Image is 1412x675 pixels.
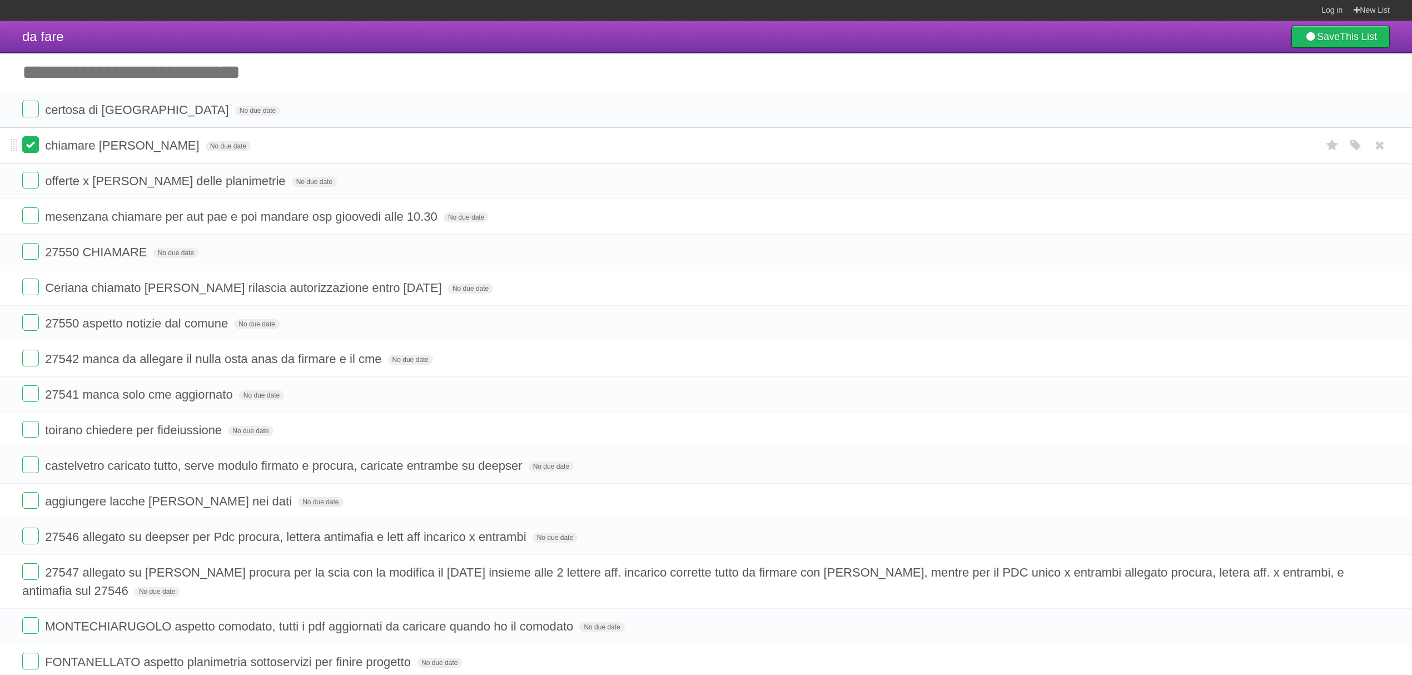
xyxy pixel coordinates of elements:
span: certosa di [GEOGRAPHIC_DATA] [45,103,232,117]
span: 27547 allegato su [PERSON_NAME] procura per la scia con la modifica il [DATE] insieme alle 2 lett... [22,565,1344,598]
span: castelvetro caricato tutto, serve modulo firmato e procura, caricate entrambe su deepser [45,459,525,473]
b: This List [1340,31,1377,42]
label: Done [22,243,39,260]
span: 27550 CHIAMARE [45,245,150,259]
span: No due date [388,355,433,365]
label: Done [22,101,39,117]
label: Done [22,314,39,331]
span: No due date [579,622,624,632]
span: No due date [239,390,284,400]
label: Done [22,563,39,580]
span: No due date [533,533,578,543]
span: 27546 allegato su deepser per Pdc procura, lettera antimafia e lett aff incarico x entrambi [45,530,529,544]
span: No due date [135,587,180,597]
span: chiamare [PERSON_NAME] [45,138,202,152]
label: Done [22,172,39,188]
label: Done [22,136,39,153]
label: Done [22,350,39,366]
a: SaveThis List [1291,26,1390,48]
span: No due date [417,658,462,668]
span: No due date [206,141,251,151]
span: 27542 manca da allegare il nulla osta anas da firmare e il cme [45,352,384,366]
span: No due date [153,248,198,258]
span: 27541 manca solo cme aggiornato [45,388,236,401]
label: Done [22,207,39,224]
span: No due date [298,497,343,507]
span: 27550 aspetto notizie dal comune [45,316,231,330]
label: Done [22,617,39,634]
span: No due date [444,212,489,222]
span: Ceriana chiamato [PERSON_NAME] rilascia autorizzazione entro [DATE] [45,281,445,295]
span: toirano chiedere per fideiussione [45,423,225,437]
span: da fare [22,29,64,44]
span: No due date [234,319,279,329]
label: Done [22,653,39,669]
span: MONTECHIARUGOLO aspetto comodato, tutti i pdf aggiornati da caricare quando ho il comodato [45,619,576,633]
span: offerte x [PERSON_NAME] delle planimetrie [45,174,288,188]
span: No due date [235,106,280,116]
span: No due date [292,177,337,187]
span: mesenzana chiamare per aut pae e poi mandare osp gioovedi alle 10.30 [45,210,440,224]
label: Star task [1322,136,1343,155]
span: aggiungere lacche [PERSON_NAME] nei dati [45,494,295,508]
span: No due date [448,284,493,294]
label: Done [22,456,39,473]
label: Done [22,385,39,402]
label: Done [22,421,39,438]
span: No due date [529,461,574,471]
label: Done [22,279,39,295]
span: FONTANELLATO aspetto planimetria sottoservizi per finire progetto [45,655,414,669]
span: No due date [228,426,273,436]
label: Done [22,492,39,509]
label: Done [22,528,39,544]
